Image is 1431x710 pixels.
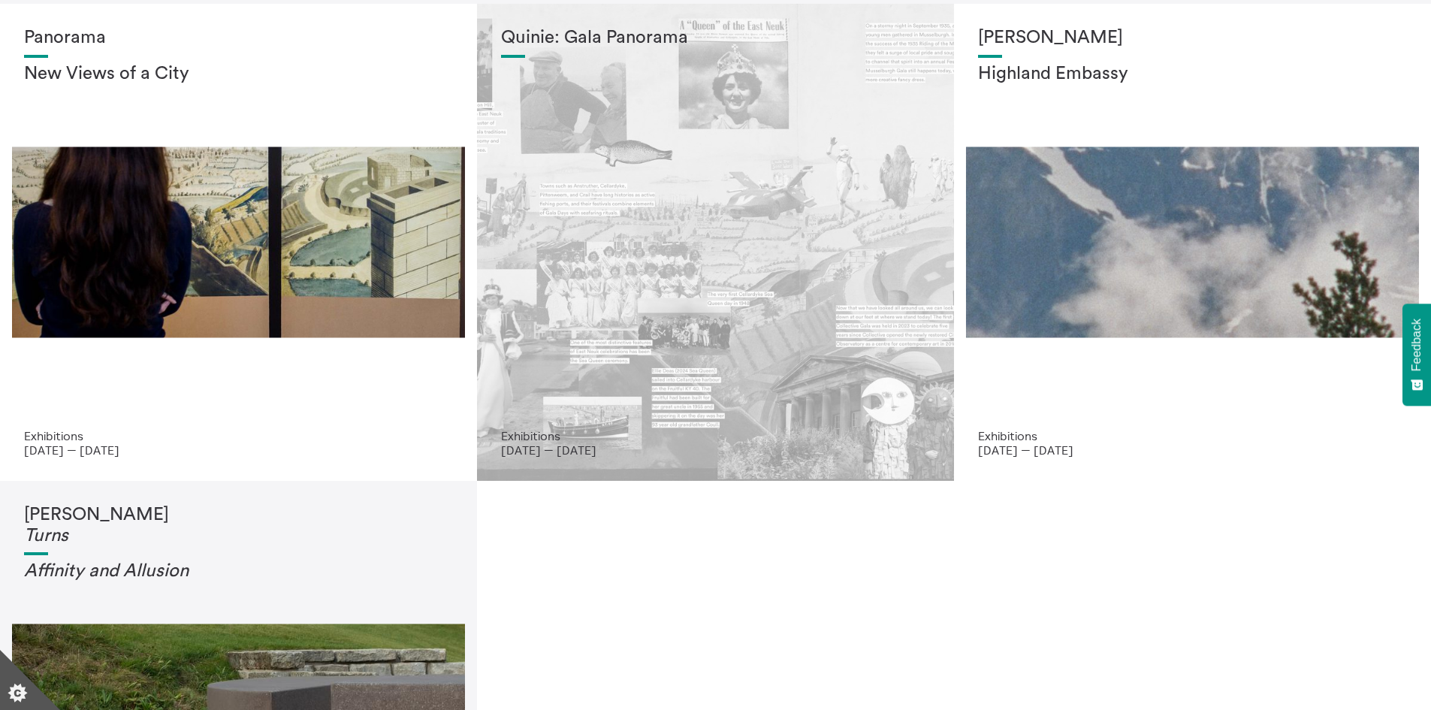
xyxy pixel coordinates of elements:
p: Exhibitions [978,429,1407,443]
button: Feedback - Show survey [1402,304,1431,406]
p: Exhibitions [24,429,453,443]
p: [DATE] — [DATE] [501,443,930,457]
p: [DATE] — [DATE] [24,443,453,457]
h1: [PERSON_NAME] [24,505,453,546]
h1: Panorama [24,28,453,49]
h2: New Views of a City [24,64,453,85]
em: Affinity and Allusi [24,562,168,580]
em: on [168,562,189,580]
h2: Highland Embassy [978,64,1407,85]
h1: [PERSON_NAME] [978,28,1407,49]
a: Solar wheels 17 [PERSON_NAME] Highland Embassy Exhibitions [DATE] — [DATE] [954,4,1431,481]
p: Exhibitions [501,429,930,443]
span: Feedback [1410,319,1423,371]
h1: Quinie: Gala Panorama [501,28,930,49]
a: Josie Vallely Quinie: Gala Panorama Exhibitions [DATE] — [DATE] [477,4,954,481]
p: [DATE] — [DATE] [978,443,1407,457]
em: Turns [24,527,68,545]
